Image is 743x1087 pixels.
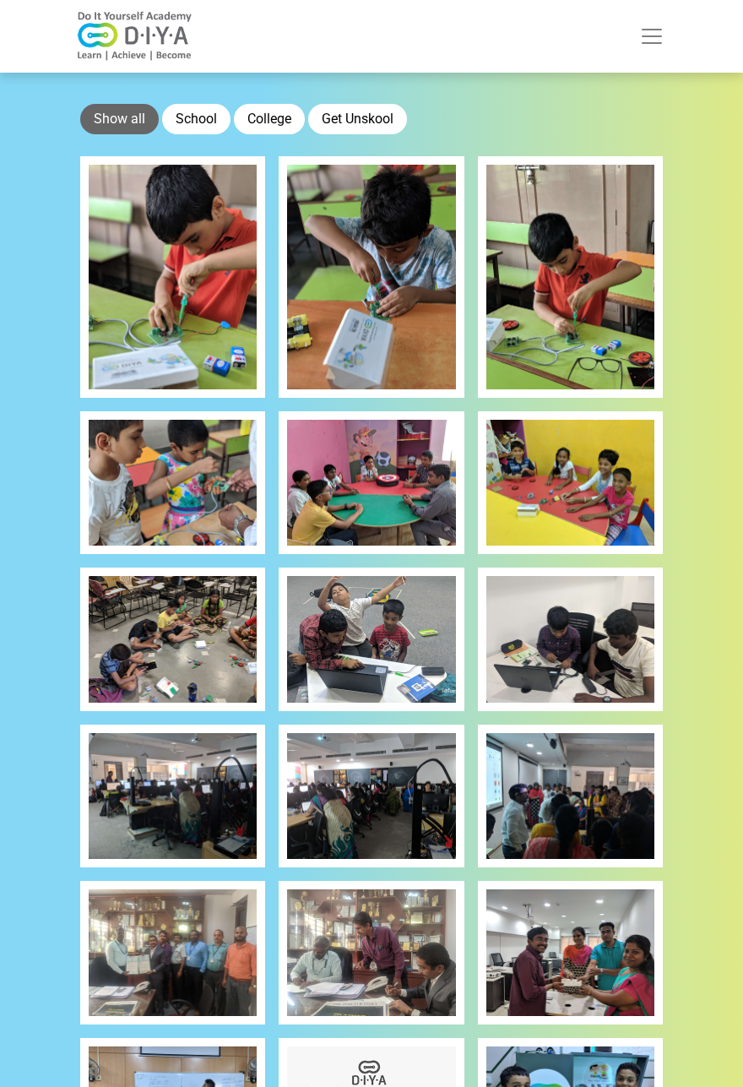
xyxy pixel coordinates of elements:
button: School [162,104,230,134]
button: Show all [80,104,159,134]
button: Toggle navigation [628,19,675,53]
button: College [234,104,305,134]
img: logo-v2.png [68,11,203,62]
button: Get Unskool [308,104,407,134]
